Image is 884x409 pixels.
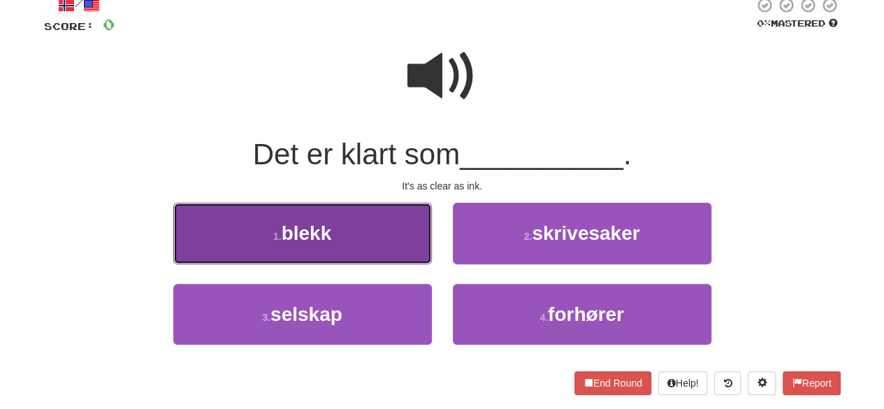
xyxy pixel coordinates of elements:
div: It's as clear as ink. [44,179,841,193]
span: 0 % [757,17,771,29]
small: 3 . [262,312,270,323]
button: End Round [574,371,651,395]
button: Round history (alt+y) [714,371,741,395]
span: selskap [270,303,342,325]
button: 1.blekk [173,203,432,264]
button: Report [783,371,840,395]
button: 4.forhører [453,284,711,345]
span: blekk [282,222,332,244]
small: 1 . [273,231,282,242]
button: 3.selskap [173,284,432,345]
small: 4 . [539,312,548,323]
div: Mastered [754,17,841,30]
span: Det er klart som [253,138,460,171]
small: 2 . [524,231,532,242]
button: 2.skrivesaker [453,203,711,264]
span: . [623,138,632,171]
span: forhører [548,303,624,325]
span: __________ [460,138,623,171]
button: Help! [658,371,708,395]
span: skrivesaker [532,222,639,244]
span: 0 [103,15,115,33]
span: Score: [44,20,94,32]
